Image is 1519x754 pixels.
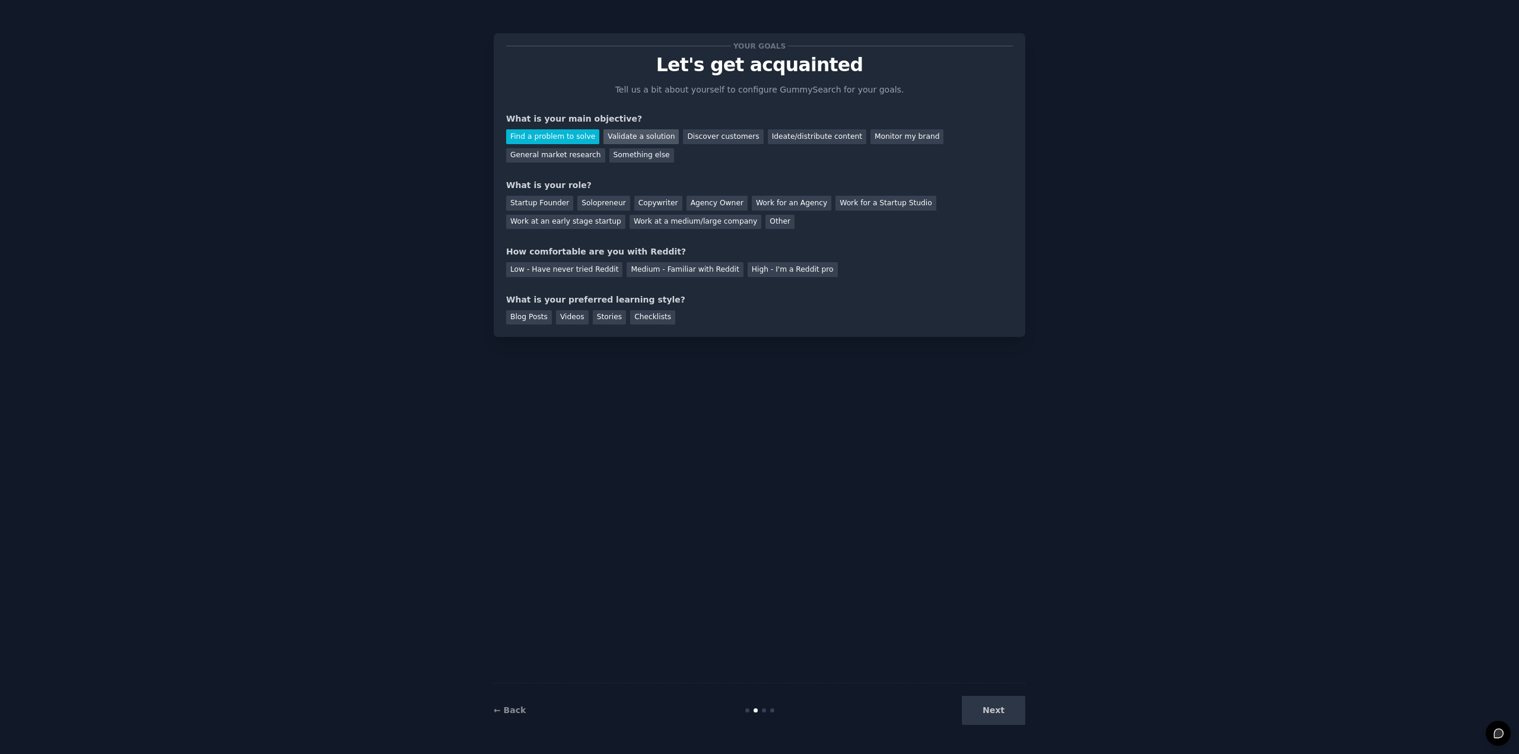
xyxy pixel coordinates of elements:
[609,148,674,163] div: Something else
[577,196,630,211] div: Solopreneur
[630,215,761,230] div: Work at a medium/large company
[506,294,1013,306] div: What is your preferred learning style?
[603,129,679,144] div: Validate a solution
[593,310,626,325] div: Stories
[610,84,909,96] p: Tell us a bit about yourself to configure GummySearch for your goals.
[687,196,748,211] div: Agency Owner
[506,55,1013,75] p: Let's get acquainted
[494,705,526,715] a: ← Back
[835,196,936,211] div: Work for a Startup Studio
[506,310,552,325] div: Blog Posts
[506,148,605,163] div: General market research
[506,113,1013,125] div: What is your main objective?
[506,179,1013,192] div: What is your role?
[768,129,866,144] div: Ideate/distribute content
[683,129,763,144] div: Discover customers
[506,129,599,144] div: Find a problem to solve
[634,196,682,211] div: Copywriter
[630,310,675,325] div: Checklists
[752,196,831,211] div: Work for an Agency
[506,246,1013,258] div: How comfortable are you with Reddit?
[765,215,795,230] div: Other
[731,40,788,52] span: Your goals
[870,129,943,144] div: Monitor my brand
[506,262,622,277] div: Low - Have never tried Reddit
[748,262,838,277] div: High - I'm a Reddit pro
[506,196,573,211] div: Startup Founder
[506,215,625,230] div: Work at an early stage startup
[556,310,589,325] div: Videos
[627,262,743,277] div: Medium - Familiar with Reddit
